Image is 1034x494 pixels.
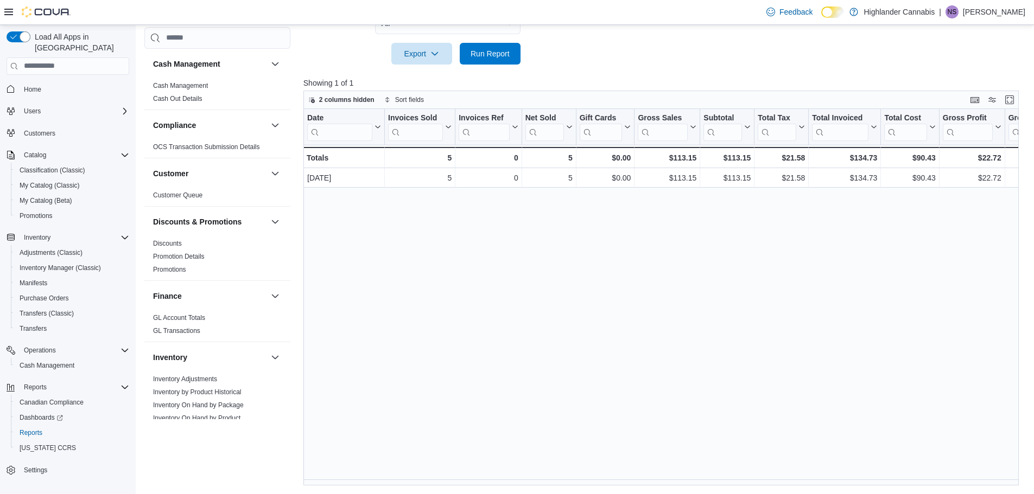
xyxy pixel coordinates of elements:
span: Classification (Classic) [15,164,129,177]
div: Date [307,113,372,123]
div: $134.73 [812,171,877,184]
span: Operations [20,344,129,357]
div: 5 [525,151,572,164]
a: Customers [20,127,60,140]
h3: Finance [153,291,182,301]
a: Settings [20,464,52,477]
a: Reports [15,426,47,439]
div: Finance [144,311,290,342]
a: Home [20,83,46,96]
a: Inventory On Hand by Product [153,414,240,422]
h3: Compliance [153,120,196,131]
button: Canadian Compliance [11,395,134,410]
span: Transfers [20,324,47,333]
span: Canadian Compliance [20,398,84,407]
button: Customer [269,167,282,180]
button: [US_STATE] CCRS [11,440,134,455]
div: Navneet Singh [946,5,959,18]
button: Catalog [2,147,134,163]
input: Dark Mode [821,7,844,18]
div: $113.15 [638,151,696,164]
div: Total Invoiced [812,113,868,140]
div: Invoices Ref [459,113,509,123]
span: Catalog [24,151,46,159]
span: Reports [20,381,129,394]
span: Promotion Details [153,252,205,261]
button: Gross Profit [943,113,1001,140]
div: Gift Card Sales [579,113,622,140]
span: Transfers (Classic) [20,309,74,318]
span: Feedback [779,7,813,17]
div: Gross Sales [638,113,688,140]
button: Inventory [2,230,134,245]
div: Total Tax [758,113,796,140]
div: 5 [388,151,452,164]
div: Subtotal [703,113,742,140]
button: Display options [986,93,999,106]
span: Promotions [153,265,186,274]
button: Transfers [11,321,134,336]
button: Home [2,81,134,97]
span: Dashboards [15,411,129,424]
div: Compliance [144,140,290,158]
a: Classification (Classic) [15,164,90,177]
button: Finance [153,291,267,301]
img: Cova [22,7,71,17]
a: [US_STATE] CCRS [15,441,80,454]
span: [US_STATE] CCRS [20,444,76,452]
div: 0 [459,171,518,184]
a: Cash Management [15,359,79,372]
a: Promotions [153,266,186,273]
div: $22.72 [943,171,1001,184]
p: Highlander Cannabis [864,5,935,18]
span: Reports [24,383,47,392]
div: $0.00 [580,171,631,184]
button: Catalog [20,149,50,162]
button: Classification (Classic) [11,163,134,178]
span: Dashboards [20,413,63,422]
button: Purchase Orders [11,291,134,306]
div: 5 [388,171,452,184]
div: Total Cost [884,113,927,140]
span: Catalog [20,149,129,162]
div: $0.00 [579,151,631,164]
span: Promotions [15,209,129,222]
span: Home [20,82,129,96]
div: Cash Management [144,79,290,110]
div: Net Sold [525,113,563,123]
span: Home [24,85,41,94]
span: Load All Apps in [GEOGRAPHIC_DATA] [30,31,129,53]
a: Cash Management [153,82,208,89]
button: Export [391,43,452,65]
a: Customer Queue [153,191,202,199]
a: GL Account Totals [153,314,205,322]
h3: Discounts & Promotions [153,216,242,227]
div: $113.15 [703,151,751,164]
button: Adjustments (Classic) [11,245,134,260]
span: Inventory [20,231,129,244]
button: Settings [2,462,134,478]
a: Canadian Compliance [15,396,88,409]
span: Export [398,43,446,65]
div: Invoices Sold [388,113,443,140]
button: Invoices Sold [388,113,452,140]
a: Dashboards [11,410,134,425]
div: $90.43 [884,151,935,164]
span: My Catalog (Beta) [15,194,129,207]
button: Reports [20,381,51,394]
a: My Catalog (Classic) [15,179,84,192]
a: Promotion Details [153,253,205,260]
span: Inventory On Hand by Product [153,414,240,422]
button: Sort fields [380,93,428,106]
div: [DATE] [307,171,381,184]
span: Customers [24,129,55,138]
div: Gross Sales [638,113,688,123]
span: Manifests [15,277,129,290]
button: Cash Management [153,59,267,69]
span: Washington CCRS [15,441,129,454]
p: | [939,5,941,18]
button: Cash Management [11,358,134,373]
button: Invoices Ref [459,113,518,140]
a: OCS Transaction Submission Details [153,143,260,151]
